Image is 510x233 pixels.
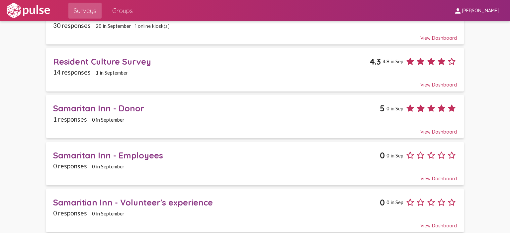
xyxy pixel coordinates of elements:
[68,3,102,19] a: Surveys
[5,2,51,19] img: white-logo.svg
[107,3,138,19] a: Groups
[53,29,457,41] div: View Dashboard
[386,105,403,111] span: 0 in Sep
[46,48,464,91] a: Resident Culture Survey4.34.8 in Sep14 responses1 in SeptemberView Dashboard
[380,197,385,207] span: 0
[462,8,499,14] span: [PERSON_NAME]
[46,142,464,185] a: Samaritan Inn - Employees00 in Sep0 responses0 in SeptemberView Dashboard
[135,23,170,29] span: 1 online kiosk(s)
[53,217,457,229] div: View Dashboard
[74,5,96,17] span: Surveys
[386,199,403,205] span: 0 in Sep
[96,23,131,29] span: 20 in September
[53,162,87,170] span: 0 responses
[53,123,457,135] div: View Dashboard
[46,189,464,232] a: Samaritian Inn - Volunteer's experience00 in Sep0 responses0 in SeptemberView Dashboard
[53,150,380,160] div: Samaritan Inn - Employees
[92,163,125,169] span: 0 in September
[112,5,133,17] span: Groups
[449,4,505,17] button: [PERSON_NAME]
[46,1,464,44] a: Intake Experience Survey43.9 in Sep30 responses20 in September1 online kiosk(s)View Dashboard
[380,103,385,113] span: 5
[380,150,385,160] span: 0
[92,210,125,216] span: 0 in September
[53,197,380,207] div: Samaritian Inn - Volunteer's experience
[53,170,457,182] div: View Dashboard
[53,209,87,217] span: 0 responses
[454,7,462,15] mat-icon: person
[53,103,380,113] div: Samaritan Inn - Donor
[46,95,464,138] a: Samaritan Inn - Donor50 in Sep1 responses0 in SeptemberView Dashboard
[370,56,381,67] span: 4.3
[53,56,370,67] div: Resident Culture Survey
[386,152,403,158] span: 0 in Sep
[382,58,403,64] span: 4.8 in Sep
[92,117,125,123] span: 0 in September
[53,115,87,123] span: 1 responses
[53,68,91,76] span: 14 responses
[53,76,457,88] div: View Dashboard
[96,70,128,76] span: 1 in September
[53,22,91,29] span: 30 responses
